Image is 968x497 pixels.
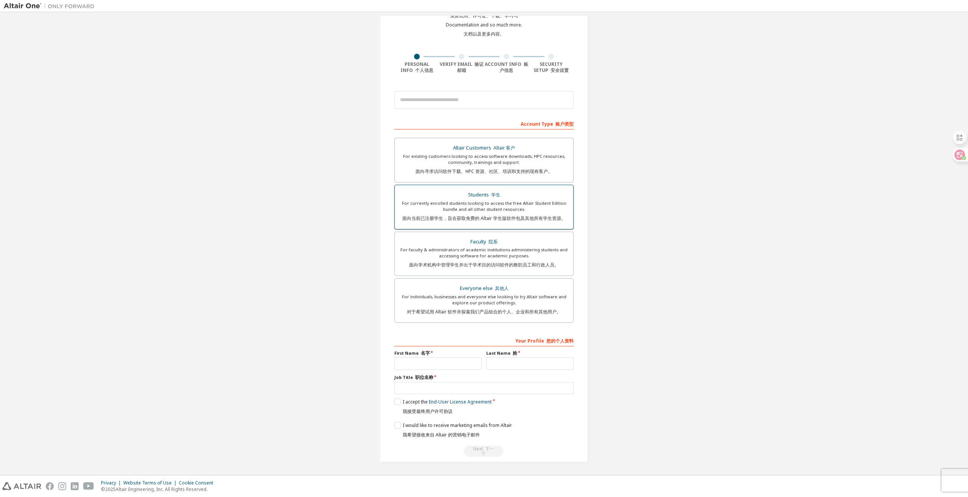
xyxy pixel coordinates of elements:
font: 姓 [513,350,517,356]
font: 面向寻求访问软件下载、HPC 资源、社区、培训和支持的现有客户。 [416,168,552,174]
label: First Name [394,350,482,356]
div: Account Info [484,61,529,73]
font: 您的个人资料 [546,338,574,344]
div: Altair Customers [399,143,569,153]
font: 院系 [489,238,498,245]
div: For individuals, businesses and everyone else looking to try Altair software and explore our prod... [399,294,569,318]
img: youtube.svg [83,482,94,490]
div: Verify Email [439,61,484,73]
div: Security Setup [529,61,574,73]
font: 安全设置 [551,67,569,73]
font: 账户信息 [500,61,528,73]
label: Job Title [394,374,574,380]
font: 我希望接收来自 Altair 的营销电子邮件 [403,432,480,438]
img: instagram.svg [58,482,66,490]
img: altair_logo.svg [2,482,41,490]
font: 验证邮箱 [457,61,484,73]
font: 我接受最终用户许可协议 [403,408,453,414]
div: Faculty [399,237,569,247]
font: 学生 [491,192,500,198]
div: Personal Info [394,61,439,73]
label: I accept the [394,399,492,418]
font: 名字 [421,350,430,356]
font: 面向学术机构中管理学生并出于学术目的访问软件的教职员工和行政人员。 [409,262,559,268]
div: Website Terms of Use [123,480,179,486]
div: Everyone else [399,283,569,294]
img: facebook.svg [46,482,54,490]
img: linkedin.svg [71,482,79,490]
font: Altair 客户 [493,145,515,151]
font: 文档以及更多内容。 [464,31,504,37]
font: 账户类型 [555,121,574,127]
font: 面向当前已注册学生，旨在获取免费的 Altair 学生版软件包及其他所有学生资源。 [402,215,566,221]
p: © 2025 Altair Engineering, Inc. All Rights Reserved. [101,486,218,492]
label: I would like to receive marketing emails from Altair [394,422,512,441]
img: Altair One [4,2,98,10]
div: Privacy [101,480,123,486]
font: 免费试用、许可证、下载、学习与 [450,12,518,19]
div: Students [399,190,569,200]
div: Your Profile [394,334,574,346]
div: For faculty & administrators of academic institutions administering students and accessing softwa... [399,247,569,271]
font: 职位名称 [415,374,433,380]
div: Cookie Consent [179,480,218,486]
label: Last Name [486,350,574,356]
div: For existing customers looking to access software downloads, HPC resources, community, trainings ... [399,153,569,178]
div: For Free Trials, Licenses, Downloads, Learning & Documentation and so much more. [431,4,537,40]
div: For currently enrolled students looking to access the free Altair Student Edition bundle and all ... [399,200,569,224]
font: 其他人 [495,285,509,291]
font: 个人信息 [415,67,433,73]
div: Read and acccept EULA to continue [394,446,574,457]
a: End-User License Agreement [429,399,492,405]
font: 对于希望试用 Altair 软件并探索我们产品组合的个人、企业和所有其他用户。 [407,308,561,315]
div: Account Type [394,117,574,129]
